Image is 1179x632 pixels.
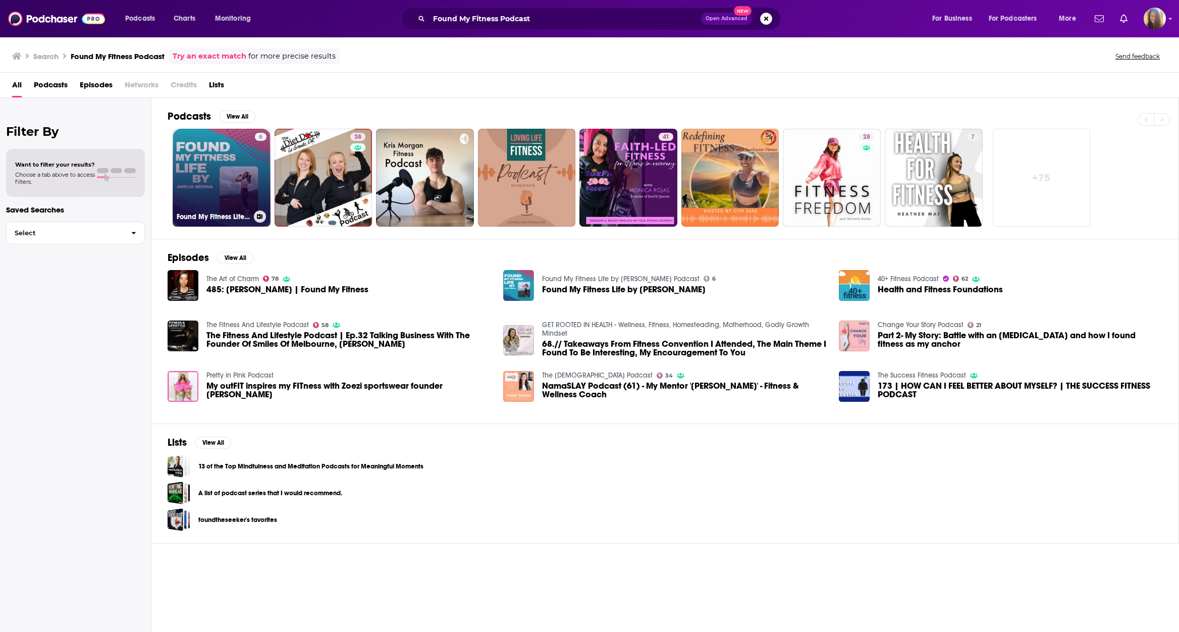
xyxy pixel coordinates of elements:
[206,321,309,329] a: The Fitness And Lifestyle Podcast
[168,251,209,264] h2: Episodes
[503,371,534,402] img: NamaSLAY Podcast (61) - My Mentor 'Penny Phang' - Fitness & Wellness Coach
[968,322,982,328] a: 21
[665,374,673,378] span: 34
[1144,8,1166,30] img: User Profile
[542,285,706,294] a: Found My Fitness Life by Meli Medina
[219,111,255,123] button: View All
[1059,12,1076,26] span: More
[198,461,423,472] a: 13 of the Top Mindfulness and Meditation Podcasts for Meaningful Moments
[168,110,255,123] a: PodcastsView All
[989,12,1037,26] span: For Podcasters
[8,9,105,28] img: Podchaser - Follow, Share and Rate Podcasts
[206,371,274,380] a: Pretty in Pink Podcast
[993,129,1091,227] a: +75
[15,171,95,185] span: Choose a tab above to access filters.
[168,436,187,449] h2: Lists
[33,51,59,61] h3: Search
[953,276,969,282] a: 62
[168,371,198,402] img: My outFIT inspires my FITness with Zoezi sportswear founder Yvonne Bulimo
[961,277,968,281] span: 62
[712,277,716,281] span: 6
[168,270,198,301] img: 485: Dr. Rhonda Patrick | Found My Fitness
[1091,10,1108,27] a: Show notifications dropdown
[925,11,985,27] button: open menu
[878,371,966,380] a: The Success Fitness Podcast
[542,275,700,283] a: Found My Fitness Life by Amelia Medina GuateFitness Podcast
[878,285,1003,294] a: Health and Fitness Foundations
[215,12,251,26] span: Monitoring
[878,382,1162,399] a: 173 | HOW CAN I FEEL BETTER ABOUT MYSELF? | THE SUCCESS FITNESS PODCAST
[542,285,706,294] span: Found My Fitness Life by [PERSON_NAME]
[885,129,983,227] a: 7
[34,77,68,97] span: Podcasts
[7,230,123,236] span: Select
[168,455,190,478] a: 13 of the Top Mindfulness and Meditation Podcasts for Meaningful Moments
[878,331,1162,348] span: Part 2- My Story: Battle with an [MEDICAL_DATA] and how I found fitness as my anchor
[125,12,155,26] span: Podcasts
[542,382,827,399] span: NamaSLAY Podcast (61) - My Mentor '[PERSON_NAME]' - Fitness & Wellness Coach
[321,323,329,328] span: 58
[878,321,963,329] a: Change Your Story Podcast
[206,382,491,399] span: My outFIT inspires my FITness with Zoezi sportswear founder [PERSON_NAME]
[354,132,361,142] span: 38
[701,13,752,25] button: Open AdvancedNew
[12,77,22,97] a: All
[503,325,534,356] a: 68.// Takeaways From Fitness Convention I Attended, The Main Theme I Found To Be Interesting, My ...
[206,285,368,294] span: 485: [PERSON_NAME] | Found My Fitness
[168,251,253,264] a: EpisodesView All
[209,77,224,97] a: Lists
[15,161,95,168] span: Want to filter your results?
[125,77,158,97] span: Networks
[839,270,870,301] a: Health and Fitness Foundations
[579,129,677,227] a: 41
[71,51,165,61] h3: Found My Fitness Podcast
[206,275,259,283] a: The Art of Charm
[168,436,231,449] a: ListsView All
[839,321,870,351] img: Part 2- My Story: Battle with an eating disorder and how I found fitness as my anchor
[971,132,975,142] span: 7
[1144,8,1166,30] button: Show profile menu
[657,373,673,379] a: 34
[168,482,190,504] a: A list of podcast series that I would recommend.
[80,77,113,97] a: Episodes
[734,6,752,16] span: New
[177,213,250,221] h3: Found My Fitness Life by [PERSON_NAME] Podcast
[704,276,716,282] a: 6
[208,11,264,27] button: open menu
[976,323,981,328] span: 21
[542,340,827,357] a: 68.// Takeaways From Fitness Convention I Attended, The Main Theme I Found To Be Interesting, My ...
[173,129,271,227] a: 6Found My Fitness Life by [PERSON_NAME] Podcast
[503,270,534,301] img: Found My Fitness Life by Meli Medina
[6,205,145,215] p: Saved Searches
[206,331,491,348] a: The Fitness And Lifestyle Podcast | Ep.32 Talking Business With The Founder Of Smiles Of Melbourn...
[859,133,874,141] a: 28
[878,331,1162,348] a: Part 2- My Story: Battle with an eating disorder and how I found fitness as my anchor
[171,77,197,97] span: Credits
[350,133,365,141] a: 38
[6,222,145,244] button: Select
[542,371,653,380] a: The NamaSLAY Podcast
[195,437,231,449] button: View All
[206,382,491,399] a: My outFIT inspires my FITness with Zoezi sportswear founder Yvonne Bulimo
[783,129,881,227] a: 28
[863,132,870,142] span: 28
[168,508,190,531] a: foundtheseeker's favorites
[198,488,342,499] a: A list of podcast series that I would recommend.
[706,16,747,21] span: Open Advanced
[313,322,329,328] a: 58
[659,133,673,141] a: 41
